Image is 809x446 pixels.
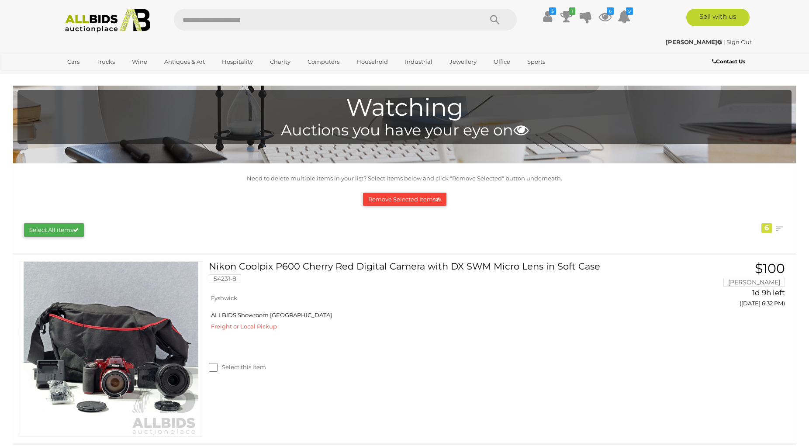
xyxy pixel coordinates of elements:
b: Contact Us [712,58,745,65]
h4: Auctions you have your eye on [22,122,787,139]
i: 6 [607,7,614,15]
span: | [723,38,725,45]
a: Household [351,55,394,69]
label: Select this item [209,363,266,371]
a: Charity [264,55,296,69]
a: [PERSON_NAME] [666,38,723,45]
div: 6 [761,223,772,233]
a: $100 [PERSON_NAME] 1d 9h left ([DATE] 6:32 PM) [672,261,787,312]
a: Trucks [91,55,121,69]
a: Sell with us [686,9,750,26]
i: 1 [569,7,575,15]
a: Computers [302,55,345,69]
i: $ [549,7,556,15]
a: Contact Us [712,57,747,66]
img: 54231-8a.JPG [24,262,198,436]
button: Remove Selected Items [363,193,446,206]
a: Office [488,55,516,69]
button: Select All items [24,223,84,237]
h1: Watching [22,94,787,121]
a: Jewellery [444,55,482,69]
img: Allbids.com.au [60,9,155,33]
a: Sign Out [726,38,752,45]
a: Wine [126,55,153,69]
span: $100 [755,260,785,277]
strong: [PERSON_NAME] [666,38,722,45]
p: Need to delete multiple items in your list? Select items below and click "Remove Selected" button... [17,173,792,183]
a: 1 [560,9,573,24]
a: Industrial [399,55,438,69]
a: [GEOGRAPHIC_DATA] [62,69,135,83]
a: Antiques & Art [159,55,211,69]
a: 9 [618,9,631,24]
a: Hospitality [216,55,259,69]
a: 6 [598,9,612,24]
a: Nikon Coolpix P600 Cherry Red Digital Camera with DX SWM Micro Lens in Soft Case 54231-8 [215,261,659,290]
a: Cars [62,55,85,69]
button: Search [473,9,517,31]
i: 9 [626,7,633,15]
a: Sports [522,55,551,69]
a: $ [541,9,554,24]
